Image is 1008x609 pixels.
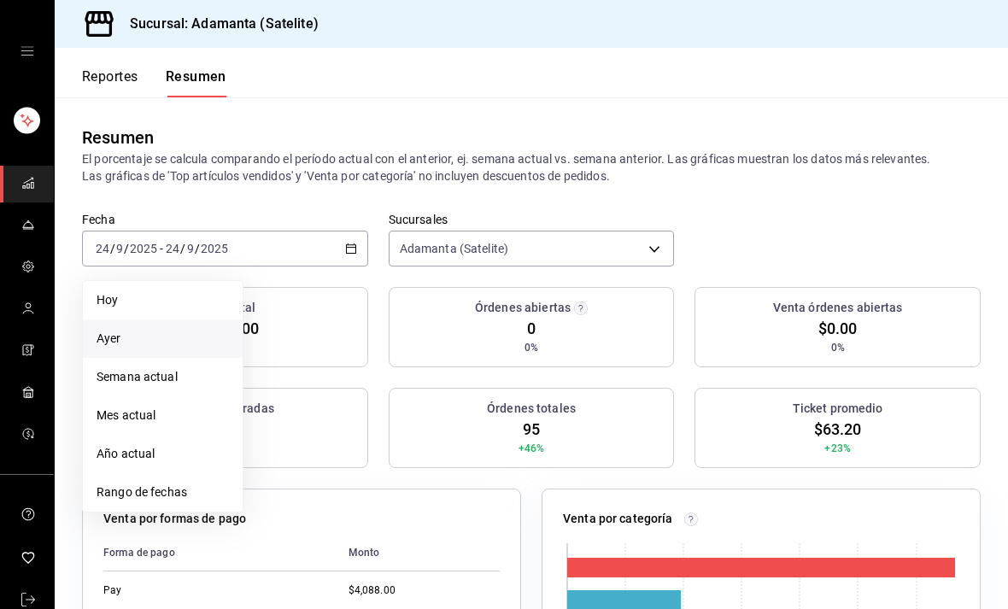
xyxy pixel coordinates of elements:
span: $63.20 [814,418,862,441]
span: / [195,242,200,255]
h3: Órdenes totales [487,400,576,418]
span: +46% [519,441,545,456]
th: Forma de pago [103,535,335,571]
div: $4,088.00 [349,583,500,598]
span: / [110,242,115,255]
th: Monto [335,535,500,571]
span: 0% [831,340,845,355]
button: Resumen [166,68,226,97]
span: Ayer [97,330,229,348]
input: ---- [200,242,229,255]
label: Fecha [82,214,368,225]
p: Venta por categoría [563,510,673,528]
input: -- [95,242,110,255]
h3: Sucursal: Adamanta (Satelite) [116,14,319,34]
span: $0.00 [818,317,858,340]
label: Sucursales [389,214,675,225]
span: Adamanta (Satelite) [400,240,509,257]
span: +23% [824,441,851,456]
span: Año actual [97,445,229,463]
p: Venta por formas de pago [103,510,246,528]
span: Semana actual [97,368,229,386]
span: 0% [525,340,538,355]
input: ---- [129,242,158,255]
div: Resumen [82,125,154,150]
span: Rango de fechas [97,483,229,501]
input: -- [165,242,180,255]
span: Hoy [97,291,229,309]
button: Reportes [82,68,138,97]
h3: Venta órdenes abiertas [773,299,903,317]
span: Mes actual [97,407,229,425]
button: open drawer [21,44,34,58]
span: - [160,242,163,255]
div: navigation tabs [82,68,226,97]
h3: Ticket promedio [793,400,883,418]
span: 0 [527,317,536,340]
span: 95 [523,418,540,441]
input: -- [186,242,195,255]
input: -- [115,242,124,255]
p: El porcentaje se calcula comparando el período actual con el anterior, ej. semana actual vs. sema... [82,150,981,184]
div: Pay [103,583,240,598]
span: / [124,242,129,255]
span: / [180,242,185,255]
h3: Órdenes abiertas [475,299,571,317]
